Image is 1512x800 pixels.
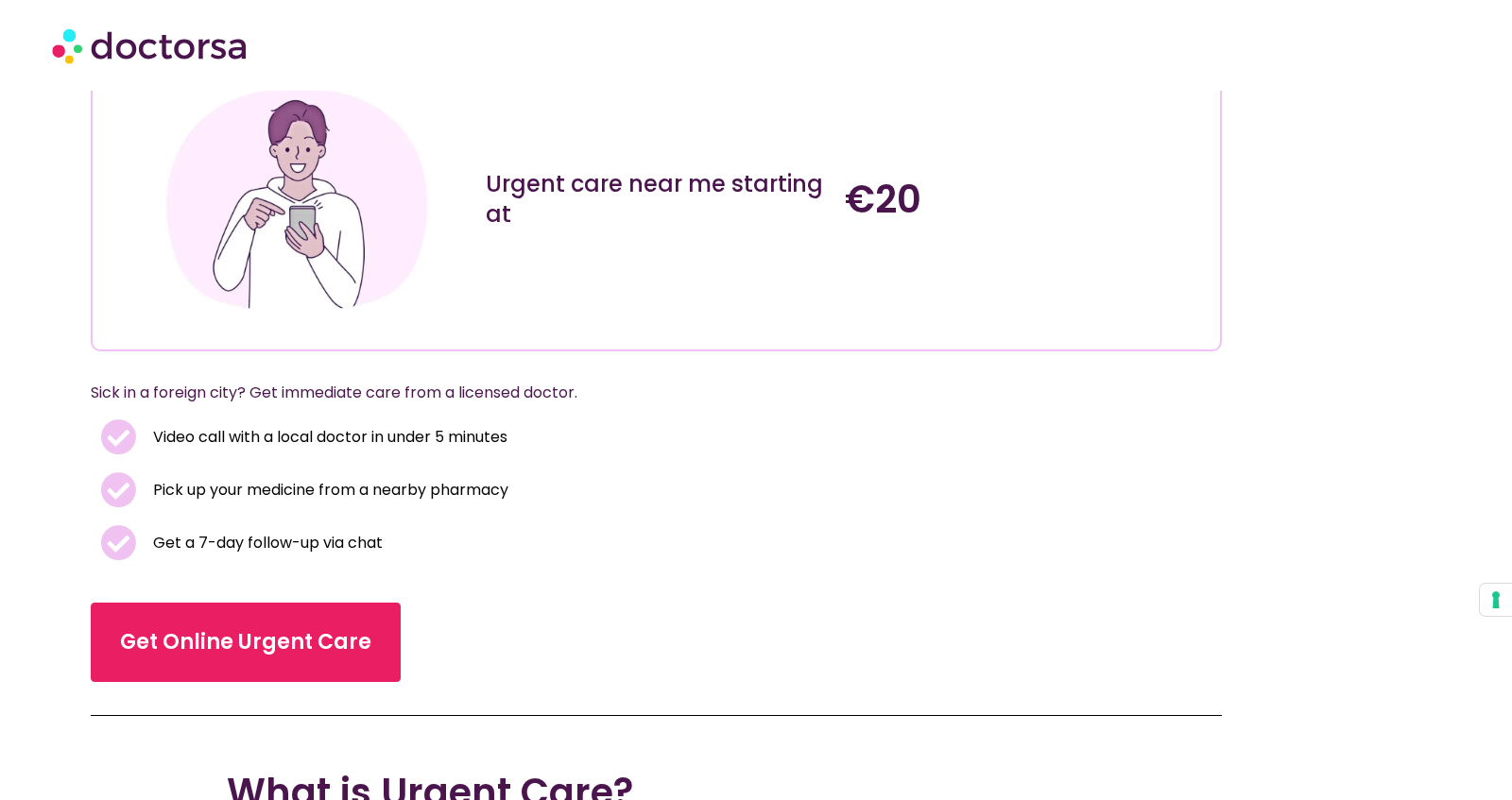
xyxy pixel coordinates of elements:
span: Video call with a local doctor in under 5 minutes [148,424,507,451]
span: Pick up your medicine from a nearby pharmacy [148,477,508,503]
button: Your consent preferences for tracking technologies [1480,584,1512,616]
a: Get Online Urgent Care [91,603,401,682]
img: Illustration depicting a young adult in a casual outfit, engaged with their smartphone. They are ... [161,63,433,335]
span: Get Online Urgent Care [120,627,371,657]
p: Sick in a foreign city? Get immediate care from a licensed doctor. [91,380,1177,406]
h4: €20 [845,177,1185,222]
span: Get a 7-day follow-up via chat [148,530,383,556]
h3: Urgent care near me starting at [486,169,826,230]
